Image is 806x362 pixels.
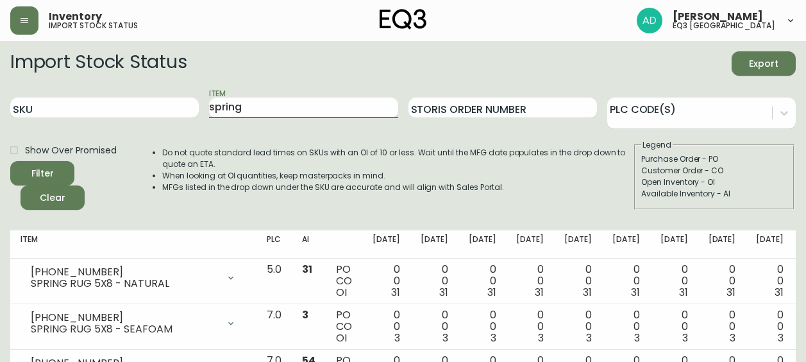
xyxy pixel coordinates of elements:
[516,309,544,344] div: 0 0
[442,331,448,345] span: 3
[487,285,496,300] span: 31
[31,190,74,206] span: Clear
[730,331,735,345] span: 3
[21,185,85,210] button: Clear
[554,230,602,259] th: [DATE]
[650,230,698,259] th: [DATE]
[732,51,796,76] button: Export
[641,165,787,177] div: Customer Order - CO
[292,230,326,259] th: AI
[641,188,787,200] div: Available Inventory - AI
[602,230,650,259] th: [DATE]
[256,304,292,350] td: 7.0
[21,264,246,292] div: [PHONE_NUMBER]SPRING RUG 5X8 - NATURAL
[256,230,292,259] th: PLC
[709,309,736,344] div: 0 0
[336,264,352,298] div: PO CO
[673,12,763,22] span: [PERSON_NAME]
[709,264,736,298] div: 0 0
[538,331,544,345] span: 3
[162,147,633,170] li: Do not quote standard lead times on SKUs with an OI of 10 or less. Wait until the MFG date popula...
[631,285,640,300] span: 31
[583,285,592,300] span: 31
[256,259,292,304] td: 5.0
[421,309,448,344] div: 0 0
[380,9,427,30] img: logo
[10,161,74,185] button: Filter
[391,285,400,300] span: 31
[362,230,410,259] th: [DATE]
[778,331,784,345] span: 3
[564,309,592,344] div: 0 0
[49,22,138,30] h5: import stock status
[31,266,218,278] div: [PHONE_NUMBER]
[21,309,246,338] div: [PHONE_NUMBER]SPRING RUG 5X8 - SEAFOAM
[641,139,673,151] legend: Legend
[660,309,688,344] div: 0 0
[564,264,592,298] div: 0 0
[373,309,400,344] div: 0 0
[641,153,787,165] div: Purchase Order - PO
[612,309,640,344] div: 0 0
[679,285,688,300] span: 31
[394,331,400,345] span: 3
[10,51,187,76] h2: Import Stock Status
[302,262,312,277] span: 31
[535,285,544,300] span: 31
[336,285,347,300] span: OI
[637,8,662,33] img: 308eed972967e97254d70fe596219f44
[612,264,640,298] div: 0 0
[49,12,102,22] span: Inventory
[162,170,633,182] li: When looking at OI quantities, keep masterpacks in mind.
[586,331,592,345] span: 3
[641,177,787,188] div: Open Inventory - OI
[775,285,784,300] span: 31
[756,264,784,298] div: 0 0
[491,331,496,345] span: 3
[698,230,746,259] th: [DATE]
[421,264,448,298] div: 0 0
[634,331,640,345] span: 3
[302,307,308,322] span: 3
[726,285,735,300] span: 31
[31,278,218,289] div: SPRING RUG 5X8 - NATURAL
[336,331,347,345] span: OI
[746,230,794,259] th: [DATE]
[439,285,448,300] span: 31
[682,331,688,345] span: 3
[410,230,458,259] th: [DATE]
[742,56,785,72] span: Export
[673,22,775,30] h5: eq3 [GEOGRAPHIC_DATA]
[10,230,256,259] th: Item
[458,230,507,259] th: [DATE]
[336,309,352,344] div: PO CO
[31,166,54,182] div: Filter
[506,230,554,259] th: [DATE]
[516,264,544,298] div: 0 0
[373,264,400,298] div: 0 0
[162,182,633,193] li: MFGs listed in the drop down under the SKU are accurate and will align with Sales Portal.
[660,264,688,298] div: 0 0
[469,264,496,298] div: 0 0
[756,309,784,344] div: 0 0
[25,144,117,157] span: Show Over Promised
[31,312,218,323] div: [PHONE_NUMBER]
[469,309,496,344] div: 0 0
[31,323,218,335] div: SPRING RUG 5X8 - SEAFOAM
